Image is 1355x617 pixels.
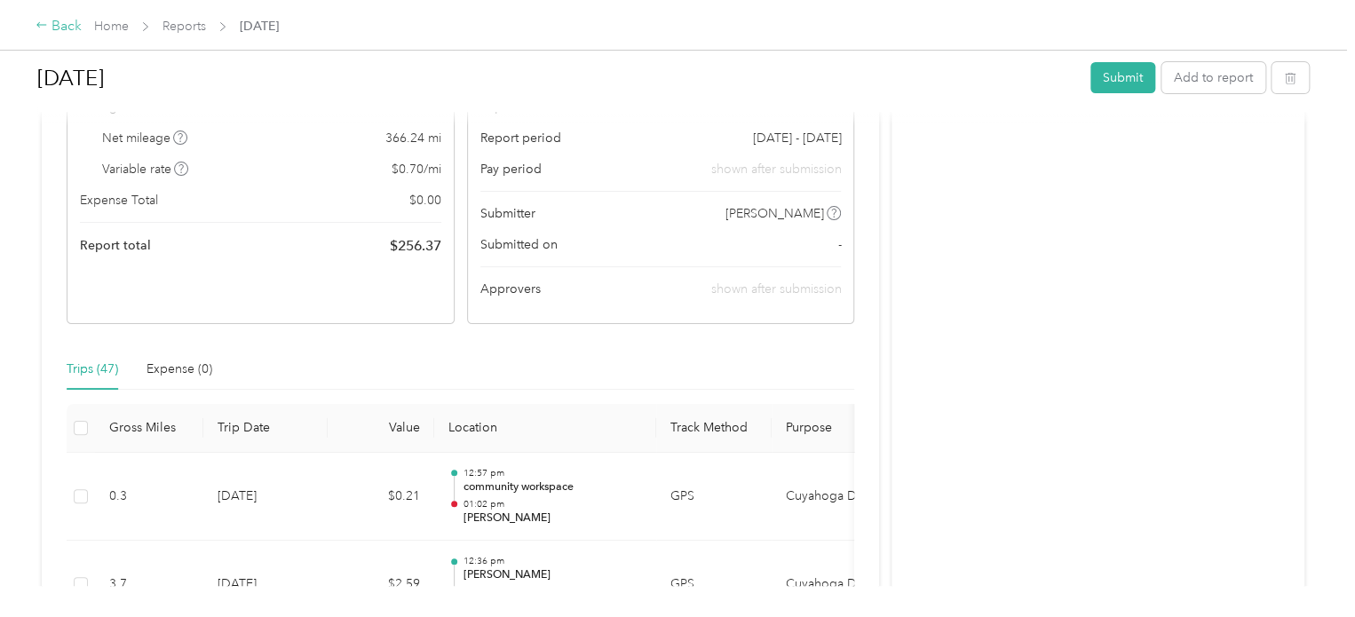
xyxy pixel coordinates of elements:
[37,57,1078,99] h1: Aug 2025
[328,453,434,542] td: $0.21
[162,19,206,34] a: Reports
[837,235,841,254] span: -
[480,235,558,254] span: Submitted on
[95,453,203,542] td: 0.3
[725,204,824,223] span: [PERSON_NAME]
[463,555,642,567] p: 12:36 pm
[1256,518,1355,617] iframe: Everlance-gr Chat Button Frame
[203,453,328,542] td: [DATE]
[463,510,642,526] p: [PERSON_NAME]
[772,404,905,453] th: Purpose
[752,129,841,147] span: [DATE] - [DATE]
[36,16,82,37] div: Back
[147,360,212,379] div: Expense (0)
[409,191,441,210] span: $ 0.00
[203,404,328,453] th: Trip Date
[1090,62,1155,93] button: Submit
[102,160,189,178] span: Variable rate
[463,467,642,479] p: 12:57 pm
[385,129,441,147] span: 366.24 mi
[434,404,656,453] th: Location
[480,280,541,298] span: Approvers
[67,360,118,379] div: Trips (47)
[480,160,542,178] span: Pay period
[80,191,158,210] span: Expense Total
[480,129,561,147] span: Report period
[80,236,151,255] span: Report total
[710,281,841,297] span: shown after submission
[480,204,535,223] span: Submitter
[390,235,441,257] span: $ 256.37
[463,498,642,510] p: 01:02 pm
[102,129,188,147] span: Net mileage
[240,17,279,36] span: [DATE]
[710,160,841,178] span: shown after submission
[94,19,129,34] a: Home
[328,404,434,453] th: Value
[392,160,441,178] span: $ 0.70 / mi
[772,453,905,542] td: Cuyahoga DD
[656,404,772,453] th: Track Method
[95,404,203,453] th: Gross Miles
[1161,62,1265,93] button: Add to report
[463,479,642,495] p: community workspace
[463,567,642,583] p: [PERSON_NAME]
[656,453,772,542] td: GPS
